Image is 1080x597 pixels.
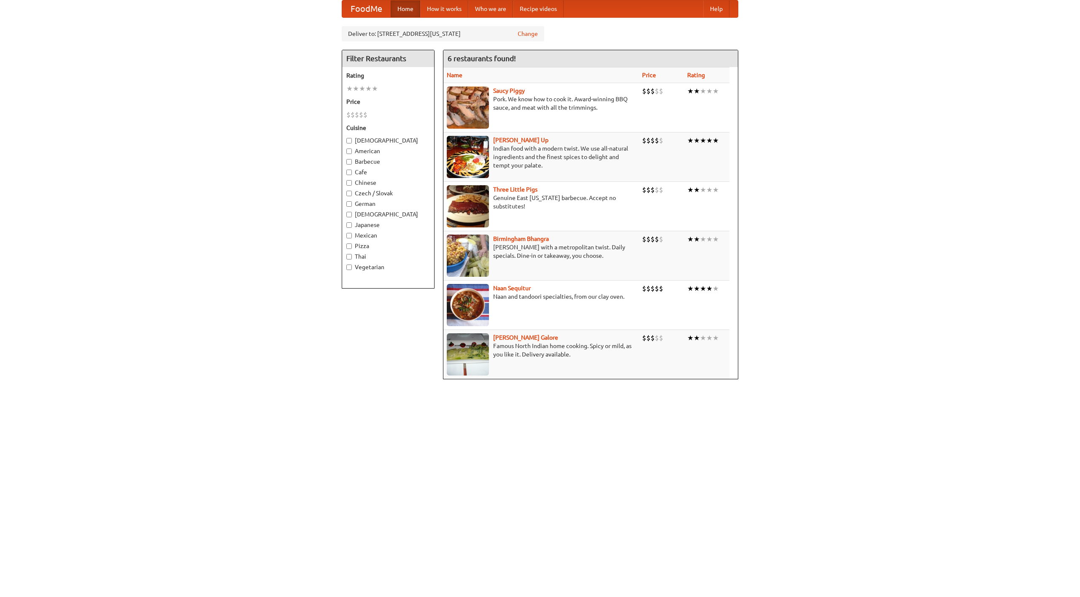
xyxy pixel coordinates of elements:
[493,137,548,143] a: [PERSON_NAME] Up
[694,185,700,194] li: ★
[447,185,489,227] img: littlepigs.jpg
[346,254,352,259] input: Thai
[655,333,659,343] li: $
[513,0,564,17] a: Recipe videos
[346,157,430,166] label: Barbecue
[655,136,659,145] li: $
[651,86,655,96] li: $
[706,235,713,244] li: ★
[346,243,352,249] input: Pizza
[359,84,365,93] li: ★
[642,284,646,293] li: $
[700,136,706,145] li: ★
[655,235,659,244] li: $
[346,233,352,238] input: Mexican
[642,86,646,96] li: $
[687,185,694,194] li: ★
[346,210,430,219] label: [DEMOGRAPHIC_DATA]
[353,84,359,93] li: ★
[642,185,646,194] li: $
[346,263,430,271] label: Vegetarian
[700,284,706,293] li: ★
[700,333,706,343] li: ★
[493,87,525,94] a: Saucy Piggy
[493,235,549,242] b: Birmingham Bhangra
[346,178,430,187] label: Chinese
[346,124,430,132] h5: Cuisine
[694,284,700,293] li: ★
[346,189,430,197] label: Czech / Slovak
[694,86,700,96] li: ★
[493,186,537,193] a: Three Little Pigs
[694,235,700,244] li: ★
[447,292,635,301] p: Naan and tandoori specialties, from our clay oven.
[447,235,489,277] img: bhangra.jpg
[493,334,558,341] a: [PERSON_NAME] Galore
[706,136,713,145] li: ★
[713,136,719,145] li: ★
[447,333,489,375] img: currygalore.jpg
[642,235,646,244] li: $
[706,185,713,194] li: ★
[448,54,516,62] ng-pluralize: 6 restaurants found!
[359,110,363,119] li: $
[687,235,694,244] li: ★
[447,136,489,178] img: curryup.jpg
[706,284,713,293] li: ★
[646,86,651,96] li: $
[391,0,420,17] a: Home
[651,185,655,194] li: $
[659,185,663,194] li: $
[651,284,655,293] li: $
[355,110,359,119] li: $
[346,191,352,196] input: Czech / Slovak
[365,84,372,93] li: ★
[646,333,651,343] li: $
[346,71,430,80] h5: Rating
[642,136,646,145] li: $
[346,231,430,240] label: Mexican
[687,136,694,145] li: ★
[713,284,719,293] li: ★
[346,201,352,207] input: German
[346,147,430,155] label: American
[659,333,663,343] li: $
[372,84,378,93] li: ★
[655,284,659,293] li: $
[659,284,663,293] li: $
[713,333,719,343] li: ★
[493,285,531,292] b: Naan Sequitur
[713,235,719,244] li: ★
[346,168,430,176] label: Cafe
[706,333,713,343] li: ★
[447,194,635,211] p: Genuine East [US_STATE] barbecue. Accept no substitutes!
[346,136,430,145] label: [DEMOGRAPHIC_DATA]
[651,333,655,343] li: $
[659,136,663,145] li: $
[346,84,353,93] li: ★
[468,0,513,17] a: Who we are
[646,284,651,293] li: $
[655,185,659,194] li: $
[346,170,352,175] input: Cafe
[447,72,462,78] a: Name
[342,0,391,17] a: FoodMe
[651,136,655,145] li: $
[420,0,468,17] a: How it works
[346,97,430,106] h5: Price
[655,86,659,96] li: $
[346,222,352,228] input: Japanese
[342,26,544,41] div: Deliver to: [STREET_ADDRESS][US_STATE]
[646,185,651,194] li: $
[447,342,635,359] p: Famous North Indian home cooking. Spicy or mild, as you like it. Delivery available.
[346,252,430,261] label: Thai
[642,72,656,78] a: Price
[518,30,538,38] a: Change
[447,86,489,129] img: saucy.jpg
[346,159,352,165] input: Barbecue
[687,72,705,78] a: Rating
[703,0,729,17] a: Help
[447,284,489,326] img: naansequitur.jpg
